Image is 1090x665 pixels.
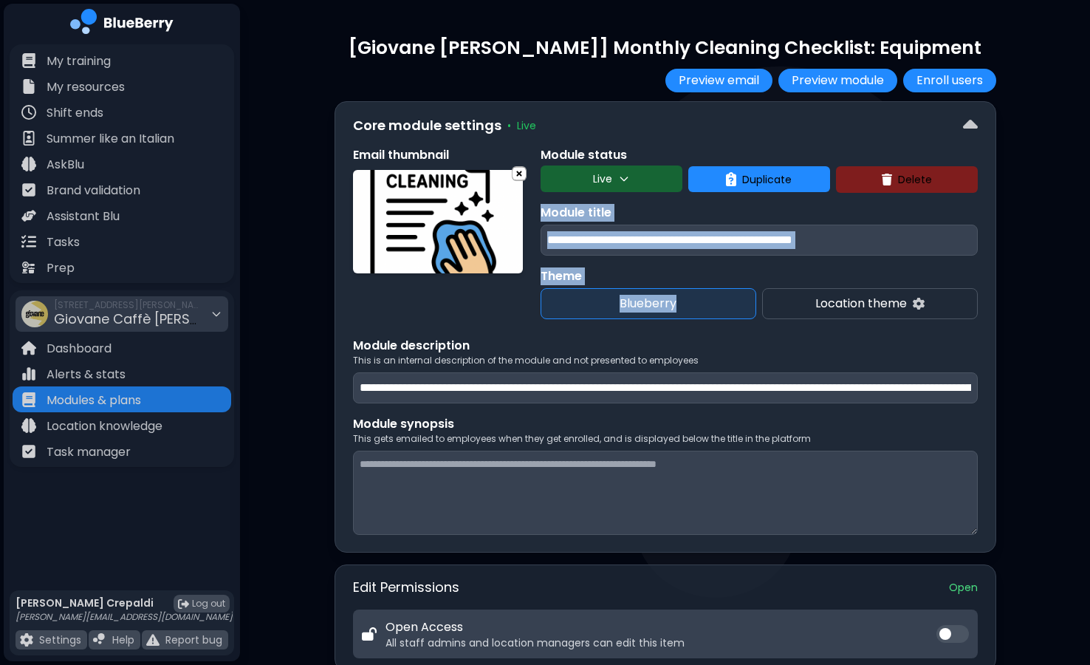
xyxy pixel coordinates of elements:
[47,78,125,96] p: My resources
[47,366,126,383] p: Alerts & stats
[21,341,36,355] img: file icon
[504,119,536,132] div: Live
[665,69,772,92] button: Preview email
[778,69,897,92] button: Preview module
[21,183,36,197] img: file icon
[507,118,511,133] span: •
[47,392,141,409] p: Modules & plans
[47,233,80,251] p: Tasks
[353,355,978,366] p: This is an internal description of the module and not presented to employees
[47,208,120,225] p: Assistant Blu
[146,633,160,647] img: file icon
[353,115,501,136] p: Core module settings
[47,259,75,277] p: Prep
[21,53,36,68] img: file icon
[541,204,978,222] p: Module title
[47,340,112,358] p: Dashboard
[178,598,189,610] img: logout
[335,35,996,60] p: [Giovane [PERSON_NAME]] Monthly Cleaning Checklist: Equipment
[192,598,225,610] span: Log out
[541,166,682,192] button: Live
[47,156,84,174] p: AskBlu
[903,69,996,92] button: Enroll users
[47,417,162,435] p: Location knowledge
[836,166,978,193] button: Delete
[21,131,36,146] img: file icon
[742,173,792,186] span: Duplicate
[541,146,978,164] p: Module status
[688,166,830,192] button: Duplicate
[898,173,932,186] span: Delete
[165,633,222,647] p: Report bug
[541,267,978,285] p: Theme
[54,310,261,328] span: Giovane Caffè [PERSON_NAME]
[353,146,523,164] p: Email thumbnail
[913,298,925,310] img: settings
[547,295,750,313] p: Blueberry
[21,157,36,171] img: file icon
[21,444,36,459] img: file icon
[353,337,978,355] p: Module description
[353,577,459,598] h3: Edit Permissions
[47,443,131,461] p: Task manager
[54,299,202,311] span: [STREET_ADDRESS][PERSON_NAME]
[39,633,81,647] p: Settings
[353,415,978,433] p: Module synopsis
[21,301,48,327] img: company thumbnail
[47,52,111,70] p: My training
[963,114,978,137] img: down chevron
[21,234,36,249] img: file icon
[21,418,36,433] img: file icon
[21,79,36,94] img: file icon
[513,166,526,182] img: upload
[21,208,36,223] img: file icon
[21,105,36,120] img: file icon
[47,104,103,122] p: Shift ends
[726,172,736,186] img: duplicate
[593,172,612,185] p: Live
[16,596,233,610] p: [PERSON_NAME] Crepaldi
[21,366,36,381] img: file icon
[21,260,36,275] img: file icon
[882,174,892,185] img: delete
[362,627,377,641] img: Open
[949,581,978,594] span: Open
[353,433,978,445] p: This gets emailed to employees when they get enrolled, and is displayed below the title in the pl...
[385,618,685,636] p: Open Access
[112,633,134,647] p: Help
[385,636,685,649] p: All staff admins and location managers can edit this item
[21,392,36,407] img: file icon
[20,633,33,647] img: file icon
[70,9,174,39] img: company logo
[815,295,907,313] p: Location theme
[353,170,523,273] img: 8365ff70-f54b-4f90-8545-c1b88daa7003-cleaning.png
[47,182,140,199] p: Brand validation
[93,633,106,647] img: file icon
[16,611,233,623] p: [PERSON_NAME][EMAIL_ADDRESS][DOMAIN_NAME]
[47,130,174,148] p: Summer like an Italian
